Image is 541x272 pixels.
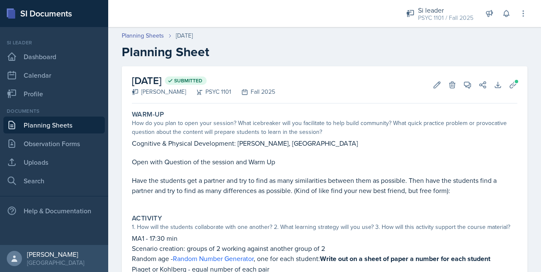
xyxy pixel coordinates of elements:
div: Si leader [418,5,473,15]
a: Search [3,172,105,189]
label: Warm-Up [132,110,164,119]
a: Calendar [3,67,105,84]
div: [PERSON_NAME] [27,250,84,258]
a: Planning Sheets [122,31,164,40]
div: Si leader [3,39,105,46]
div: Documents [3,107,105,115]
div: PSYC 1101 [186,87,231,96]
div: How do you plan to open your session? What icebreaker will you facilitate to help build community... [132,119,517,136]
div: [DATE] [176,31,193,40]
a: Uploads [3,154,105,171]
label: Activity [132,214,162,223]
p: Scenario creation: groups of 2 working against another group of 2 [132,243,517,253]
strong: Write out on a sheet of paper a number for each student [320,254,490,264]
h2: [DATE] [132,73,275,88]
p: Have the students get a partner and try to find as many similarities between them as possible. Th... [132,175,517,196]
a: Profile [3,85,105,102]
a: Observation Forms [3,135,105,152]
a: Planning Sheets [3,117,105,133]
p: Open with Question of the session and Warm Up [132,157,517,167]
div: Fall 2025 [231,87,275,96]
div: Help & Documentation [3,202,105,219]
a: Dashboard [3,48,105,65]
a: Random Number Generator [173,254,254,263]
div: 1. How will the students collaborate with one another? 2. What learning strategy will you use? 3.... [132,223,517,231]
h2: Planning Sheet [122,44,527,60]
span: Submitted [174,77,202,84]
div: PSYC 1101 / Fall 2025 [418,14,473,22]
div: [PERSON_NAME] [132,87,186,96]
p: Cognitive & Physical Development: [PERSON_NAME], [GEOGRAPHIC_DATA] [132,138,517,148]
p: MA1 - 17:30 min [132,233,517,243]
p: Random age - , one for each student: [132,253,517,264]
div: [GEOGRAPHIC_DATA] [27,258,84,267]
